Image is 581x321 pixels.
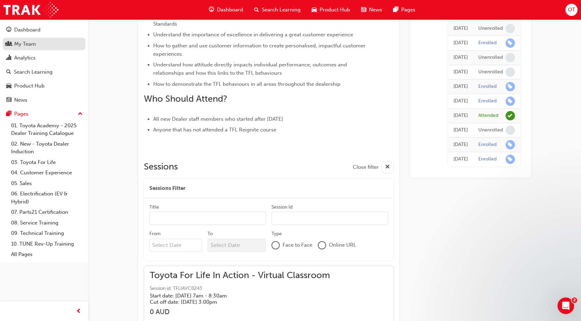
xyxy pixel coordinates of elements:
div: Enrolled [478,98,497,104]
span: car-icon [6,83,11,89]
span: Close filter [353,163,379,171]
span: Introduction to the Toyota For Life Program and understanding of Toyota Quality Standards [153,12,349,27]
a: Dashboard [3,24,85,36]
a: 06. Electrification (EV & Hybrid) [8,189,85,207]
a: 01. Toyota Academy - 2025 Dealer Training Catalogue [8,120,85,139]
span: Pages [401,6,415,14]
a: car-iconProduct Hub [306,3,356,17]
button: Pages [3,108,85,120]
h5: Start date: [DATE] 7am - 8:30am [150,293,319,299]
span: Session id: TFLIAVC0243 [150,285,330,293]
span: learningRecordVerb_NONE-icon [506,53,515,62]
span: Understand the importance of excellence in delivering a great customer experience [153,31,353,38]
div: Enrolled [478,156,497,163]
input: Session Id [271,212,388,225]
span: learningRecordVerb_ATTEND-icon [506,111,515,120]
div: Type [271,230,282,237]
div: Wed Jun 04 2025 13:00:00 GMT+0800 (Australian Western Standard Time) [453,112,468,120]
div: Thu Sep 25 2025 08:52:13 GMT+0800 (Australian Western Standard Time) [453,68,468,76]
a: Product Hub [3,80,85,92]
span: pages-icon [6,111,11,117]
span: 2 [572,297,577,303]
button: OT [565,4,578,16]
span: learningRecordVerb_ENROLL-icon [506,97,515,106]
div: Dashboard [14,26,40,34]
span: chart-icon [6,55,11,61]
input: Title [149,212,266,225]
div: Tue Sep 23 2025 10:12:15 GMT+0800 (Australian Western Standard Time) [453,83,468,91]
input: To [207,239,266,252]
span: guage-icon [209,6,214,14]
span: Toyota For Life In Action - Virtual Classroom [150,272,330,279]
span: How to demonstrate the TFL behaviours in all areas throughout the dealership [153,81,340,87]
div: Thu Sep 25 2025 12:52:17 GMT+0800 (Australian Western Standard Time) [453,25,468,33]
div: Pages [14,110,28,118]
span: Sessions Filter [149,184,185,192]
a: news-iconNews [356,3,388,17]
span: learningRecordVerb_ENROLL-icon [506,38,515,48]
span: news-icon [361,6,366,14]
div: Session Id [271,204,293,211]
div: Enrolled [478,40,497,46]
span: Who Should Attend? [144,93,227,104]
a: Search Learning [3,66,85,79]
a: pages-iconPages [388,3,421,17]
span: learningRecordVerb_NONE-icon [506,24,515,33]
div: Thu Sep 25 2025 08:52:40 GMT+0800 (Australian Western Standard Time) [453,54,468,62]
div: Fri Apr 11 2025 14:56:13 GMT+0800 (Australian Western Standard Time) [453,126,468,134]
a: News [3,94,85,107]
span: learningRecordVerb_NONE-icon [506,67,515,77]
div: Thu Sep 25 2025 11:11:10 GMT+0800 (Australian Western Standard Time) [453,39,468,47]
a: My Team [3,38,85,51]
span: Product Hub [320,6,350,14]
span: Anyone that has not attended a TFL Reignite course [153,127,276,133]
div: Tue Sep 23 2025 09:40:01 GMT+0800 (Australian Western Standard Time) [453,97,468,105]
span: cross-icon [385,163,390,172]
h2: Sessions [144,161,178,173]
div: Analytics [14,54,36,62]
span: news-icon [6,97,11,103]
div: From [149,230,160,237]
span: pages-icon [393,6,398,14]
div: Unenrolled [478,25,503,32]
span: Dashboard [217,6,243,14]
span: people-icon [6,41,11,47]
div: My Team [14,40,36,48]
span: Online URL [329,241,356,249]
div: Enrolled [478,141,497,148]
button: Close filter [353,161,394,173]
div: Product Hub [14,82,45,90]
span: learningRecordVerb_ENROLL-icon [506,155,515,164]
span: News [369,6,382,14]
a: All Pages [8,249,85,260]
div: Unenrolled [478,69,503,75]
a: 02. New - Toyota Dealer Induction [8,139,85,157]
span: Search Learning [262,6,301,14]
button: DashboardMy TeamAnalyticsSearch LearningProduct HubNews [3,22,85,108]
a: 07. Parts21 Certification [8,207,85,218]
h5: Cut off date: [DATE] 3:00pm [150,299,319,305]
div: News [14,96,27,104]
span: learningRecordVerb_NONE-icon [506,126,515,135]
span: guage-icon [6,27,11,33]
img: Trak [3,2,58,18]
a: search-iconSearch Learning [249,3,306,17]
span: How to gather and use customer information to create personalised, impactful customer experiences. [153,43,367,57]
span: Understand how attitude directly impacts individual performance, outcomes and relationships and h... [153,62,348,76]
a: 04. Customer Experience [8,167,85,178]
span: Face to Face [283,241,312,249]
div: Unenrolled [478,54,503,61]
div: Attended [478,112,498,119]
a: 08. Service Training [8,218,85,228]
div: Thu Mar 20 2025 15:38:49 GMT+0800 (Australian Western Standard Time) [453,155,468,163]
span: search-icon [254,6,259,14]
span: up-icon [78,110,83,119]
a: Analytics [3,52,85,64]
iframe: Intercom live chat [557,297,574,314]
div: Unenrolled [478,127,503,134]
input: From [149,239,202,252]
div: Enrolled [478,83,497,90]
span: car-icon [312,6,317,14]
